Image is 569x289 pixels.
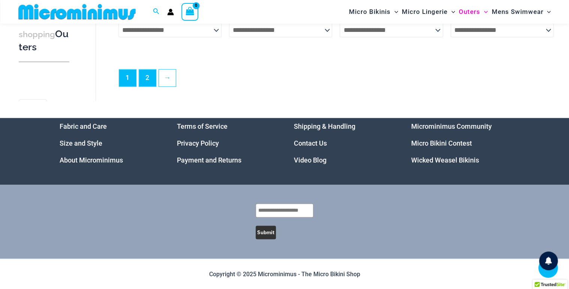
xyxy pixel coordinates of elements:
[153,7,160,17] a: Search icon link
[118,69,554,91] nav: Product Pagination
[181,3,199,20] a: View Shopping Cart, empty
[457,2,490,21] a: OutersMenu ToggleMenu Toggle
[177,118,276,169] aside: Footer Widget 2
[177,139,219,147] a: Privacy Policy
[411,118,510,169] aside: Footer Widget 4
[400,2,457,21] a: Micro LingerieMenu ToggleMenu Toggle
[177,122,228,130] a: Terms of Service
[490,2,553,21] a: Mens SwimwearMenu ToggleMenu Toggle
[256,226,276,239] button: Submit
[60,139,102,147] a: Size and Style
[139,69,156,86] a: Page 2
[15,3,139,20] img: MM SHOP LOGO FLAT
[411,118,510,169] nav: Menu
[346,1,554,23] nav: Site Navigation
[491,2,543,21] span: Mens Swimwear
[294,118,392,169] nav: Menu
[294,139,327,147] a: Contact Us
[543,2,551,21] span: Menu Toggle
[294,156,326,164] a: Video Blog
[448,2,455,21] span: Menu Toggle
[349,2,391,21] span: Micro Bikinis
[411,139,472,147] a: Micro Bikini Contest
[60,156,123,164] a: About Microminimus
[19,28,69,54] h3: Outers
[347,2,400,21] a: Micro BikinisMenu ToggleMenu Toggle
[60,118,158,169] aside: Footer Widget 1
[60,268,509,280] p: Copyright © 2025 Microminimus - The Micro Bikini Shop
[19,30,55,39] span: shopping
[411,122,492,130] a: Microminimus Community
[159,69,176,86] a: →
[294,122,355,130] a: Shipping & Handling
[480,2,488,21] span: Menu Toggle
[119,69,136,86] span: Page 1
[60,118,158,169] nav: Menu
[459,2,480,21] span: Outers
[294,118,392,169] aside: Footer Widget 3
[402,2,448,21] span: Micro Lingerie
[167,9,174,15] a: Account icon link
[60,122,107,130] a: Fabric and Care
[23,101,41,108] a: Shorts
[391,2,398,21] span: Menu Toggle
[177,118,276,169] nav: Menu
[411,156,479,164] a: Wicked Weasel Bikinis
[177,156,241,164] a: Payment and Returns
